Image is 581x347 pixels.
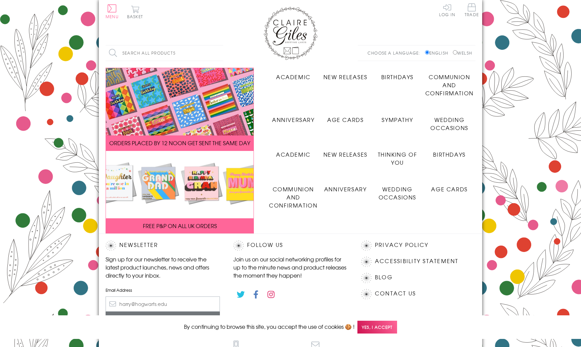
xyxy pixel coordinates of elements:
[378,150,417,166] span: Thinking of You
[319,145,372,158] a: New Releases
[106,13,119,20] span: Menu
[430,116,468,132] span: Wedding Occasions
[375,241,428,250] a: Privacy Policy
[269,185,317,209] span: Communion and Confirmation
[423,180,475,193] a: Age Cards
[126,5,144,19] button: Basket
[372,111,424,124] a: Sympathy
[272,116,315,124] span: Anniversary
[433,150,465,158] span: Birthdays
[465,3,479,17] span: Trade
[217,45,223,61] input: Search
[375,289,416,298] a: Contact Us
[465,3,479,18] a: Trade
[431,185,467,193] span: Age Cards
[375,273,393,282] a: Blog
[423,145,475,158] a: Birthdays
[233,241,348,251] h2: Follow Us
[267,180,319,209] a: Communion and Confirmation
[106,312,220,327] input: Subscribe
[267,111,319,124] a: Anniversary
[276,150,311,158] span: Academic
[109,139,250,147] span: ORDERS PLACED BY 12 NOON GET SENT THE SAME DAY
[425,50,452,56] label: English
[323,73,367,81] span: New Releases
[423,68,475,97] a: Communion and Confirmation
[372,145,424,166] a: Thinking of You
[106,241,220,251] h2: Newsletter
[324,185,367,193] span: Anniversary
[106,4,119,19] button: Menu
[106,45,223,61] input: Search all products
[382,116,413,124] span: Sympathy
[319,180,372,193] a: Anniversary
[375,257,459,266] a: Accessibility Statement
[425,73,474,97] span: Communion and Confirmation
[143,222,217,230] span: FREE P&P ON ALL UK ORDERS
[267,145,319,158] a: Academic
[357,321,397,334] span: Yes, I accept
[372,180,424,201] a: Wedding Occasions
[372,68,424,81] a: Birthdays
[381,73,414,81] span: Birthdays
[276,73,311,81] span: Academic
[233,255,348,279] p: Join us on our social networking profiles for up to the minute news and product releases the mome...
[453,50,457,55] input: Welsh
[327,116,363,124] span: Age Cards
[106,296,220,312] input: harry@hogwarts.edu
[319,111,372,124] a: Age Cards
[425,50,429,55] input: English
[423,111,475,132] a: Wedding Occasions
[453,50,472,56] label: Welsh
[379,185,416,201] span: Wedding Occasions
[439,3,455,17] a: Log In
[264,7,317,60] img: Claire Giles Greetings Cards
[267,68,319,81] a: Academic
[367,50,424,56] p: Choose a language:
[106,287,220,293] label: Email Address
[319,68,372,81] a: New Releases
[323,150,367,158] span: New Releases
[106,255,220,279] p: Sign up for our newsletter to receive the latest product launches, news and offers directly to yo...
